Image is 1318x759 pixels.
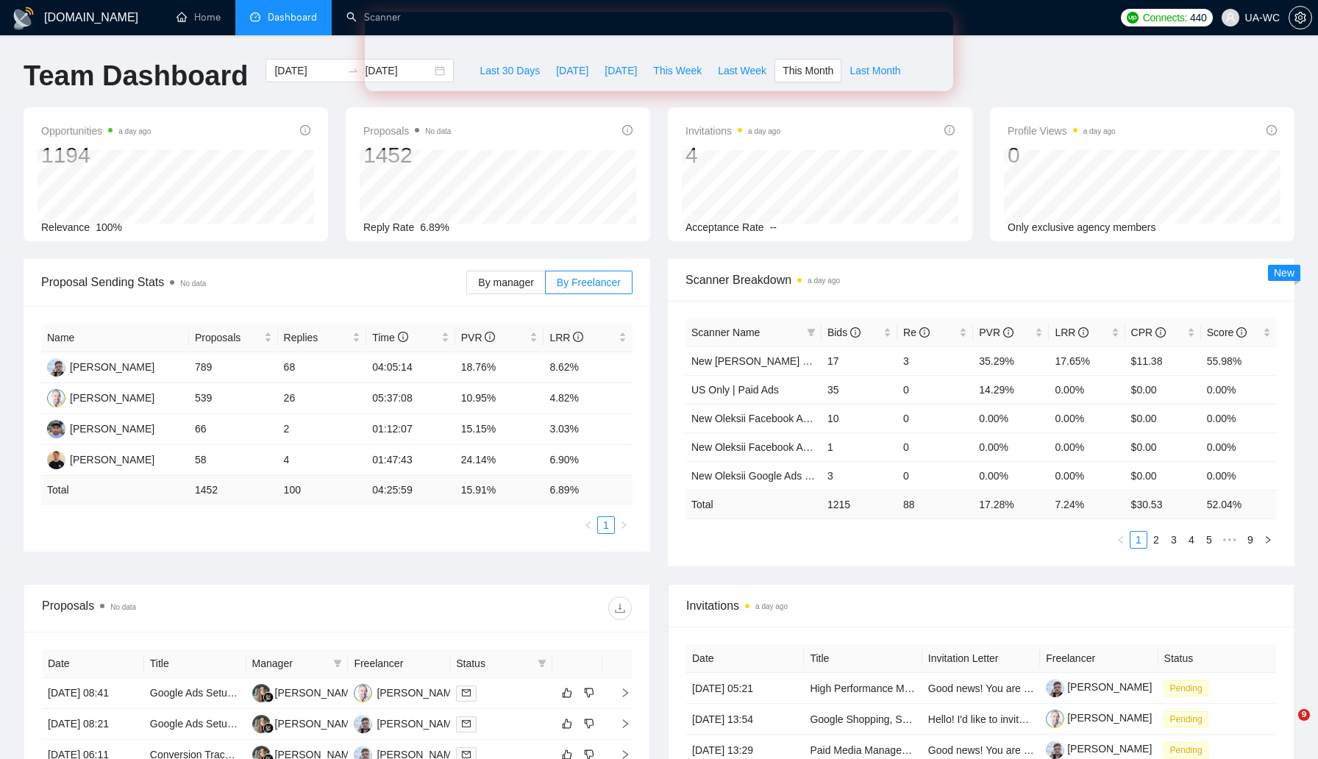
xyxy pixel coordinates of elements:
div: 4 [685,141,780,169]
td: High Performance Media Buyer | Google, Meta & TikTok Ads [804,673,922,704]
a: US Only | Paid Ads [691,384,779,396]
div: [PERSON_NAME] [377,716,461,732]
td: 6.90% [544,445,633,476]
span: info-circle [1078,327,1089,338]
td: 3 [897,346,973,375]
li: 4 [1183,531,1200,549]
a: 1 [1130,532,1147,548]
td: 0.00% [973,461,1049,490]
td: 52.04 % [1201,490,1277,519]
td: 55.98% [1201,346,1277,375]
a: 5 [1201,532,1217,548]
th: Name [41,324,189,352]
a: Google Ads Setup for Pilates Studio [150,687,314,699]
a: Google Ads Setup for Shopify E-Commerce website [150,718,386,730]
img: c1-Ow9aLcblqxt-YoFKzxHgGnqRasFAsWW5KzfFKq3aDEBdJ9EVDXstja2V5Hd90t7 [1046,710,1064,728]
td: 68 [278,352,367,383]
img: OC [354,684,372,702]
iframe: Intercom live chat banner [365,12,953,91]
span: left [1116,535,1125,544]
td: $0.00 [1125,461,1201,490]
td: 0.00% [1049,432,1125,461]
img: c1AccpU0r5eTAMyEJsuISipwjq7qb2Kar6-KqnmSvKGuvk5qEoKhuKfg-uT9402ECS [1046,741,1064,759]
img: AP [47,451,65,469]
td: 15.91 % [455,476,544,505]
button: right [1259,531,1277,549]
div: [PERSON_NAME] [70,359,154,375]
a: LK[PERSON_NAME] [252,717,360,729]
td: 3.03% [544,414,633,445]
span: Pending [1164,680,1208,696]
li: Next 5 Pages [1218,531,1242,549]
span: 6.89% [420,221,449,233]
td: 01:12:07 [366,414,455,445]
span: like [562,687,572,699]
img: upwork-logo.png [1127,12,1139,24]
td: 2 [278,414,367,445]
span: PVR [979,327,1014,338]
td: 0 [897,375,973,404]
td: 0.00% [1049,461,1125,490]
div: 1452 [363,141,451,169]
td: 05:37:08 [366,383,455,414]
span: filter [535,652,549,674]
span: left [584,521,593,530]
td: Google Ads Setup for Pilates Studio [144,678,246,709]
div: 0 [1008,141,1116,169]
a: [PERSON_NAME] [1046,743,1152,755]
a: OC[PERSON_NAME] [354,686,461,698]
button: right [615,516,633,534]
a: Google Shopping, Search & Meta (Facebook + Instagram) Retargeting Campaigns [810,713,1186,725]
td: 0 [897,432,973,461]
a: 4 [1183,532,1200,548]
td: 04:25:59 [366,476,455,505]
span: Pending [1164,742,1208,758]
span: to [347,65,359,76]
span: right [608,688,630,698]
span: 9 [1298,709,1310,721]
li: 3 [1165,531,1183,549]
td: 0.00% [1049,404,1125,432]
span: user [1225,13,1236,23]
div: [PERSON_NAME] [70,452,154,468]
span: info-circle [622,125,633,135]
td: 24.14% [455,445,544,476]
td: Total [685,490,822,519]
img: IG [47,358,65,377]
li: Previous Page [1112,531,1130,549]
td: Total [41,476,189,505]
span: Score [1207,327,1247,338]
td: 01:47:43 [366,445,455,476]
span: download [609,602,631,614]
td: $11.38 [1125,346,1201,375]
img: logo [12,7,35,30]
time: a day ago [118,127,151,135]
a: AP[PERSON_NAME] [47,453,154,465]
img: LK [252,715,271,733]
td: 17.65% [1049,346,1125,375]
button: setting [1289,6,1312,29]
span: setting [1289,12,1311,24]
button: dislike [580,684,598,702]
a: OC[PERSON_NAME] [47,391,154,403]
span: Invitations [685,122,780,140]
span: dashboard [250,12,260,22]
span: 440 [1190,10,1206,26]
div: [PERSON_NAME] [70,421,154,437]
td: 789 [189,352,278,383]
td: 7.24 % [1049,490,1125,519]
td: 1215 [822,490,897,519]
span: filter [538,659,546,668]
td: Google Shopping, Search & Meta (Facebook + Instagram) Retargeting Campaigns [804,704,922,735]
td: 0.00% [1201,461,1277,490]
span: info-circle [573,332,583,342]
a: [PERSON_NAME] [1046,681,1152,693]
a: 3 [1166,532,1182,548]
td: 17 [822,346,897,375]
li: 1 [1130,531,1147,549]
li: Next Page [1259,531,1277,549]
a: Paid Media Management Agency for Meta Campaigns [810,744,1056,756]
span: New [1274,267,1294,279]
div: [PERSON_NAME] [275,685,360,701]
span: Acceptance Rate [685,221,764,233]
